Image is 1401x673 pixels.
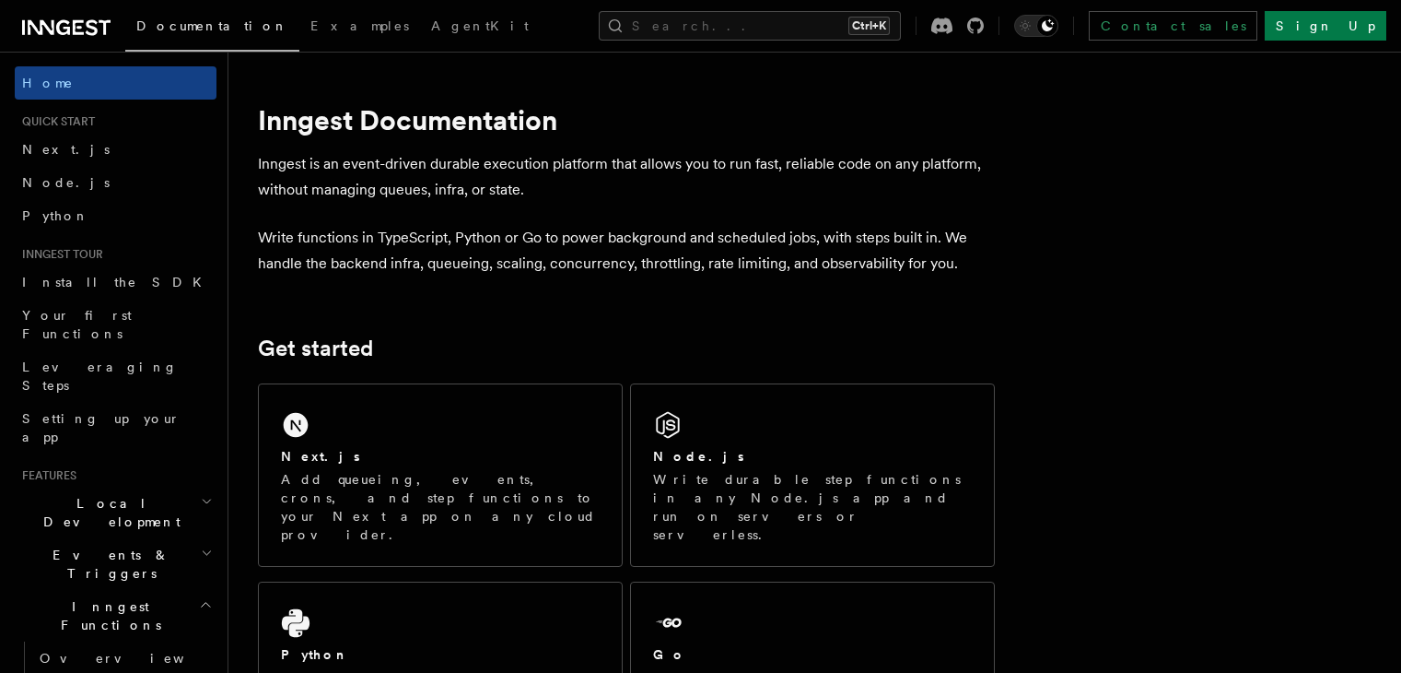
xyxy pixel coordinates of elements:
[653,645,686,664] h2: Go
[15,266,216,299] a: Install the SDK
[22,175,110,190] span: Node.js
[653,447,744,466] h2: Node.js
[15,597,199,634] span: Inngest Functions
[22,208,89,223] span: Python
[258,103,995,136] h1: Inngest Documentation
[281,470,600,544] p: Add queueing, events, crons, and step functions to your Next app on any cloud provider.
[22,360,178,393] span: Leveraging Steps
[258,336,373,361] a: Get started
[1265,11,1386,41] a: Sign Up
[15,114,95,129] span: Quick start
[40,651,229,666] span: Overview
[15,402,216,454] a: Setting up your app
[15,487,216,538] button: Local Development
[653,470,972,544] p: Write durable step functions in any Node.js app and run on servers or serverless.
[125,6,299,52] a: Documentation
[22,411,181,444] span: Setting up your app
[258,384,623,567] a: Next.jsAdd queueing, events, crons, and step functions to your Next app on any cloud provider.
[1014,15,1058,37] button: Toggle dark mode
[15,546,201,583] span: Events & Triggers
[15,247,103,262] span: Inngest tour
[281,645,349,664] h2: Python
[848,17,890,35] kbd: Ctrl+K
[15,66,216,100] a: Home
[15,350,216,402] a: Leveraging Steps
[15,494,201,531] span: Local Development
[22,275,213,289] span: Install the SDK
[22,74,74,92] span: Home
[15,538,216,590] button: Events & Triggers
[15,299,216,350] a: Your first Functions
[15,166,216,199] a: Node.js
[258,151,995,203] p: Inngest is an event-driven durable execution platform that allows you to run fast, reliable code ...
[630,384,995,567] a: Node.jsWrite durable step functions in any Node.js app and run on servers or serverless.
[136,18,288,33] span: Documentation
[281,447,360,466] h2: Next.js
[258,225,995,277] p: Write functions in TypeScript, Python or Go to power background and scheduled jobs, with steps bu...
[431,18,529,33] span: AgentKit
[15,133,216,166] a: Next.js
[1089,11,1257,41] a: Contact sales
[22,308,132,341] span: Your first Functions
[420,6,540,50] a: AgentKit
[15,468,76,483] span: Features
[15,590,216,642] button: Inngest Functions
[310,18,409,33] span: Examples
[22,142,110,157] span: Next.js
[299,6,420,50] a: Examples
[15,199,216,232] a: Python
[599,11,901,41] button: Search...Ctrl+K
